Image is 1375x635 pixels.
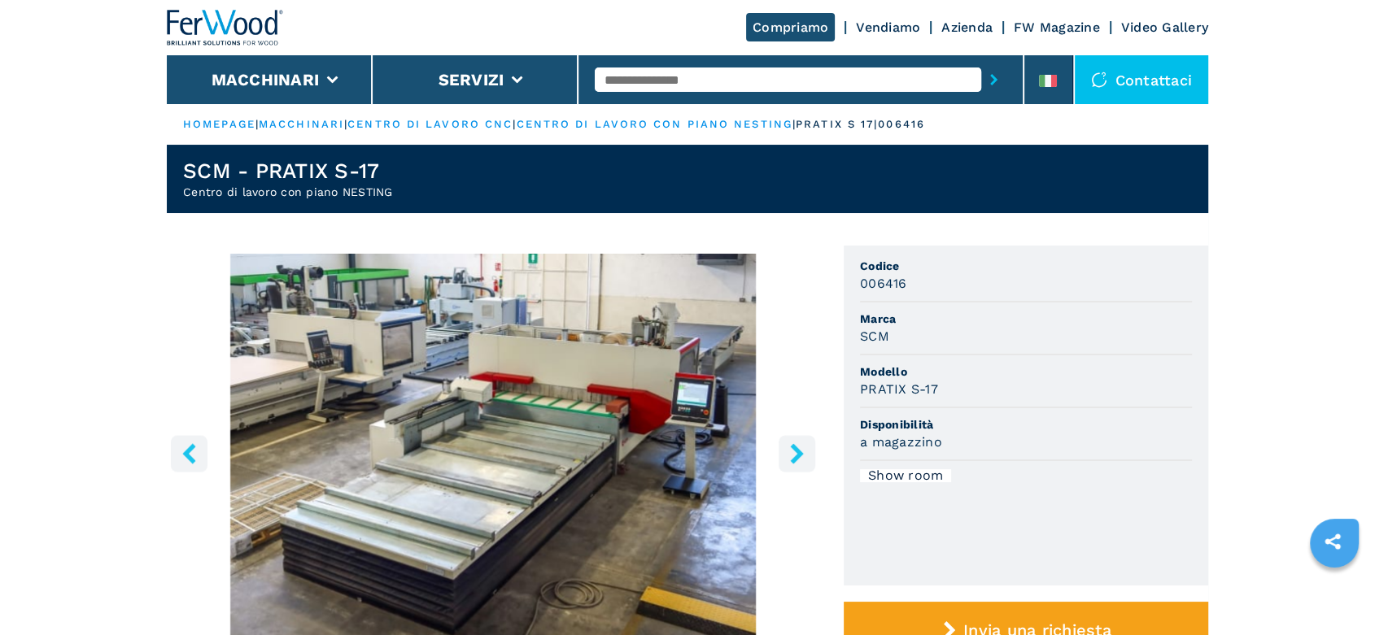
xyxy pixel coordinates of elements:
a: Azienda [941,20,993,35]
h3: a magazzino [860,433,942,451]
a: FW Magazine [1014,20,1100,35]
a: macchinari [259,118,344,130]
h1: SCM - PRATIX S-17 [183,158,393,184]
a: sharethis [1312,521,1353,562]
span: | [344,118,347,130]
a: centro di lavoro cnc [347,118,513,130]
button: Servizi [438,70,504,89]
p: 006416 [878,117,925,132]
span: | [513,118,516,130]
span: | [255,118,259,130]
button: left-button [171,435,207,472]
p: pratix s 17 | [796,117,878,132]
span: Modello [860,363,1192,380]
button: Macchinari [212,70,320,89]
a: Vendiamo [856,20,920,35]
div: Contattaci [1075,55,1209,104]
a: HOMEPAGE [183,118,255,130]
img: Ferwood [167,10,284,46]
h3: 006416 [860,274,907,293]
span: | [792,118,796,130]
a: Video Gallery [1121,20,1208,35]
span: Codice [860,258,1192,274]
h3: PRATIX S-17 [860,380,938,398]
div: Show room [860,469,951,482]
button: submit-button [981,61,1006,98]
button: right-button [779,435,815,472]
img: Contattaci [1091,72,1107,88]
h2: Centro di lavoro con piano NESTING [183,184,393,200]
span: Marca [860,311,1192,327]
a: Compriamo [746,13,835,41]
span: Disponibilità [860,416,1192,433]
h3: SCM [860,327,889,346]
a: centro di lavoro con piano nesting [516,118,792,130]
